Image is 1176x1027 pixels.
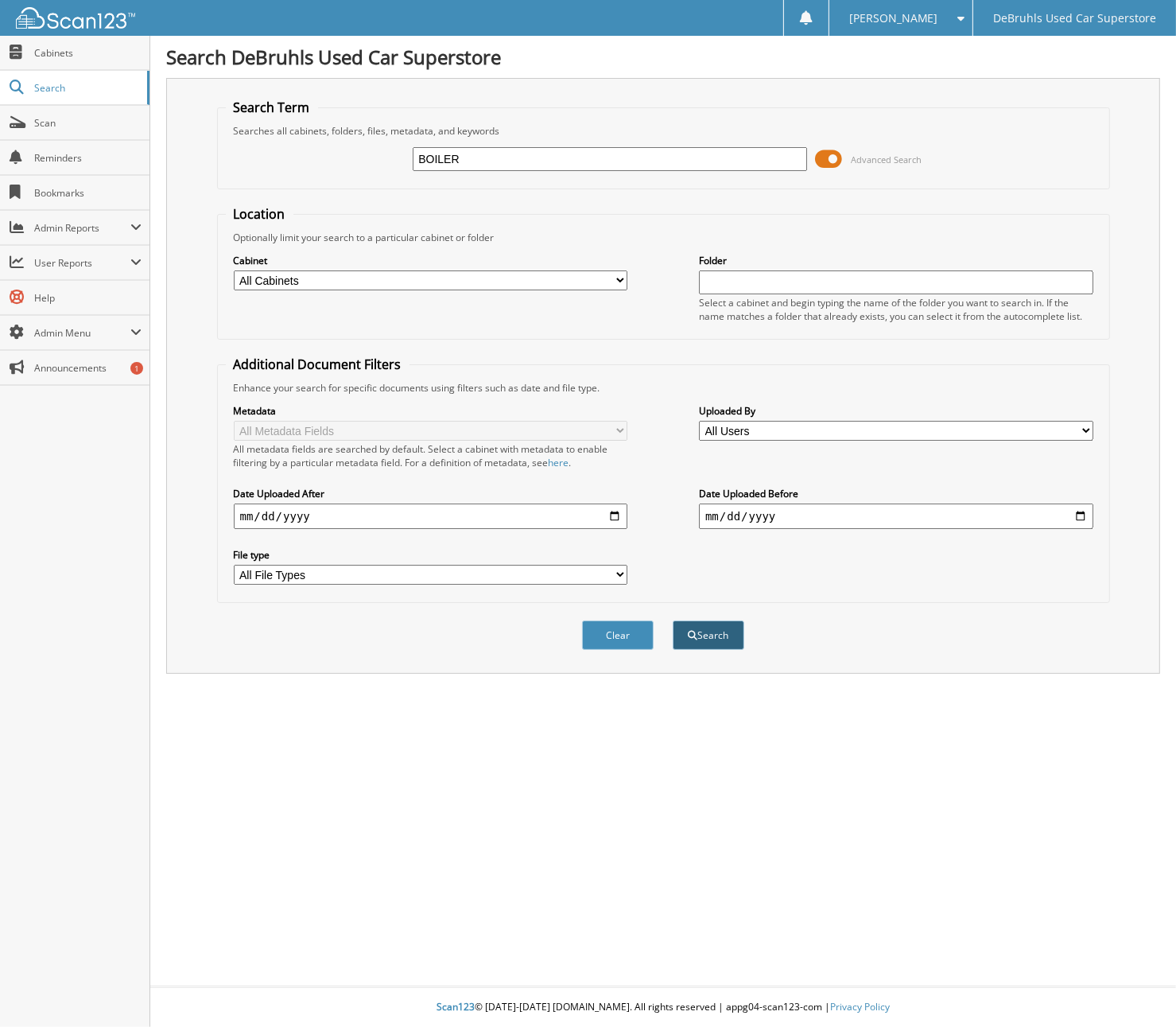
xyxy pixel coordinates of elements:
[1096,951,1176,1027] iframe: Chat Widget
[699,254,1093,267] label: Folder
[226,99,318,116] legend: Search Term
[34,116,142,130] span: Scan
[34,361,142,375] span: Announcements
[34,151,142,165] span: Reminders
[699,296,1093,323] div: Select a cabinet and begin typing the name of the folder you want to search in. If the name match...
[226,381,1101,395] div: Enhance your search for specific documents using filters such as date and file type.
[549,456,569,469] a: here
[34,326,130,340] span: Admin Menu
[34,186,142,200] span: Bookmarks
[226,356,409,373] legend: Additional Document Filters
[34,81,139,95] span: Search
[234,442,627,469] div: All metadata fields are searched by default. Select a cabinet with metadata to enable filtering b...
[582,620,654,650] button: Clear
[830,1000,890,1013] a: Privacy Policy
[34,46,142,60] span: Cabinets
[673,620,744,650] button: Search
[849,14,938,23] span: [PERSON_NAME]
[34,291,142,305] span: Help
[699,504,1093,529] input: end
[234,487,627,500] label: Date Uploaded After
[226,231,1101,244] div: Optionally limit your search to a particular cabinet or folder
[34,221,130,235] span: Admin Reports
[699,404,1093,418] label: Uploaded By
[34,256,130,270] span: User Reports
[226,205,293,223] legend: Location
[234,504,627,529] input: start
[150,988,1176,1027] div: © [DATE]-[DATE] [DOMAIN_NAME]. All rights reserved | appg04-scan123-com |
[234,254,627,267] label: Cabinet
[234,548,627,562] label: File type
[16,7,135,29] img: scan123-logo-white.svg
[437,1000,475,1013] span: Scan123
[130,362,143,375] div: 1
[226,124,1101,138] div: Searches all cabinets, folders, files, metadata, and keywords
[166,44,1160,70] h1: Search DeBruhls Used Car Superstore
[993,14,1156,23] span: DeBruhls Used Car Superstore
[851,154,922,165] span: Advanced Search
[234,404,627,418] label: Metadata
[699,487,1093,500] label: Date Uploaded Before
